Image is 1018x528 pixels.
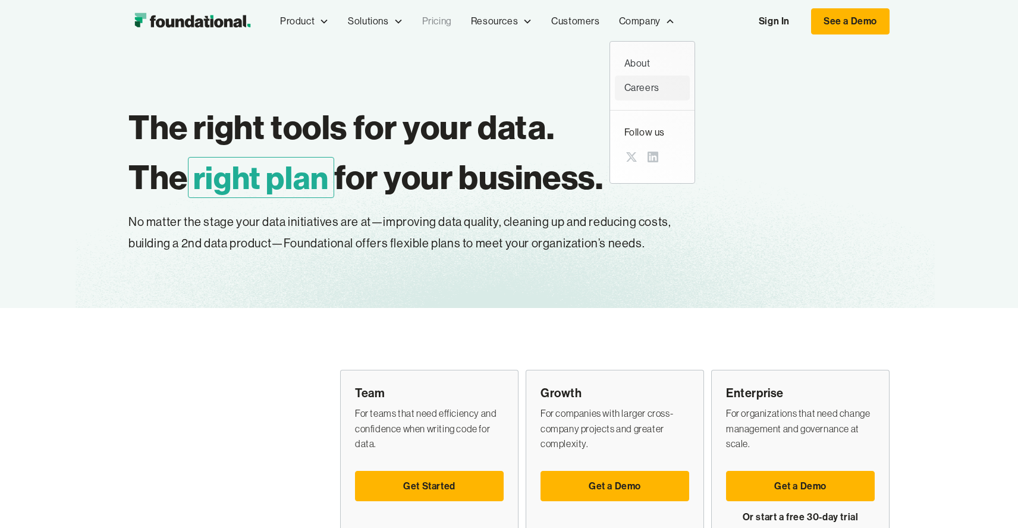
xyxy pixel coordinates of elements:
[471,14,518,29] div: Resources
[615,76,690,100] a: Careers
[747,9,802,34] a: Sign In
[355,406,504,452] div: For teams that need efficiency and confidence when writing code for data.
[355,385,504,401] div: Team
[804,390,1018,528] iframe: Chat Widget
[624,80,680,96] div: Careers
[280,14,315,29] div: Product
[128,10,256,33] a: home
[542,2,609,41] a: Customers
[128,212,737,254] p: No matter the stage your data initiatives are at—improving data quality, cleaning up and reducing...
[609,41,695,184] nav: Company
[271,2,338,41] div: Product
[461,2,542,41] div: Resources
[726,406,875,452] div: For organizations that need change management and governance at scale.
[609,2,684,41] div: Company
[619,14,661,29] div: Company
[355,471,504,502] a: Get Started
[624,56,680,71] div: About
[726,471,875,502] a: Get a Demo
[128,102,779,202] h1: The right tools for your data. The for your business.
[188,157,334,198] span: right plan
[413,2,461,41] a: Pricing
[128,10,256,33] img: Foundational Logo
[615,51,690,76] a: About
[338,2,412,41] div: Solutions
[541,385,689,401] div: Growth
[726,385,875,401] div: Enterprise
[811,8,890,34] a: See a Demo
[541,406,689,452] div: For companies with larger cross-company projects and greater complexity.
[624,125,680,140] div: Follow us
[541,471,689,502] a: Get a Demo
[348,14,388,29] div: Solutions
